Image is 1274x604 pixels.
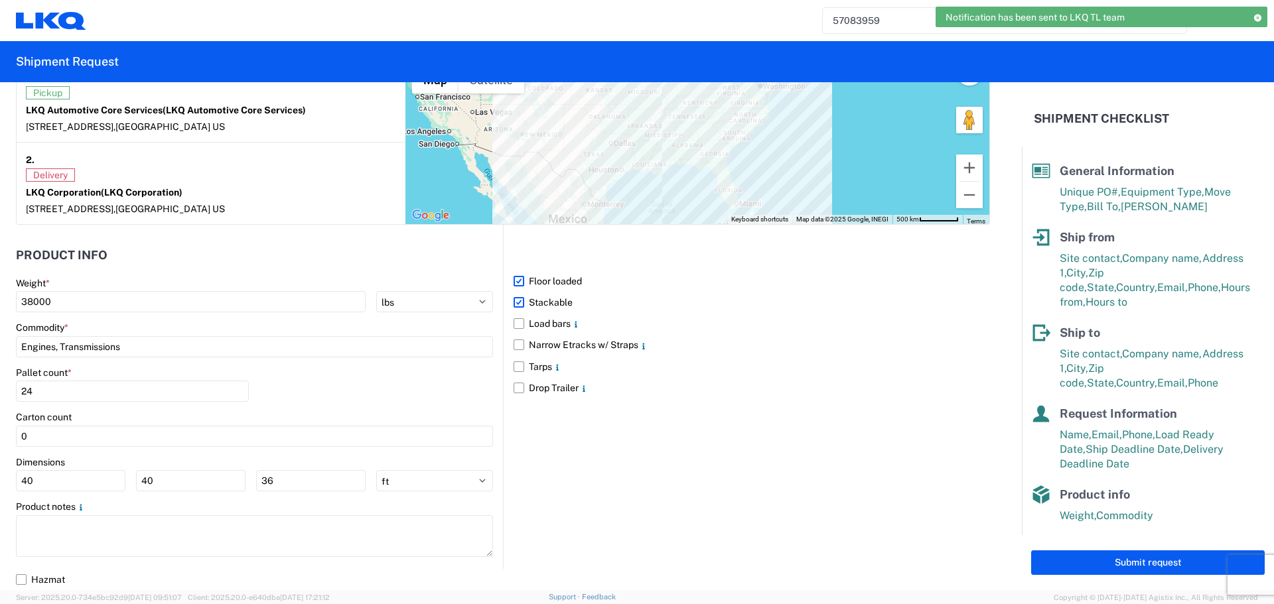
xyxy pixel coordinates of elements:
span: City, [1066,362,1088,375]
label: Load bars [514,313,990,334]
a: Terms [967,217,985,225]
span: Pickup [26,86,70,99]
label: Stackable [514,292,990,313]
input: L [16,470,125,491]
span: [PERSON_NAME] [1121,200,1208,213]
span: Company name, [1122,252,1202,265]
strong: 2. [26,152,35,168]
span: Ship to [1060,326,1100,339]
span: Equipment Type, [1121,186,1204,198]
input: H [256,470,366,491]
label: Floor loaded [514,271,990,292]
label: Narrow Etracks w/ Straps [514,334,990,355]
label: Drop Trailer [514,377,990,398]
strong: LKQ Automotive Core Services [26,105,306,115]
span: Commodity [1096,509,1153,522]
span: Country, [1116,377,1157,389]
h2: Shipment Request [16,54,119,70]
span: State, [1087,281,1116,294]
span: Phone, [1122,428,1155,441]
span: Country, [1116,281,1157,294]
span: State, [1087,377,1116,389]
span: Request Information [1060,406,1177,420]
span: (LKQ Corporation) [101,187,182,198]
input: Shipment, tracking or reference number [823,8,1167,33]
span: Email, [1092,428,1122,441]
span: Site contact, [1060,252,1122,265]
span: Copyright © [DATE]-[DATE] Agistix Inc., All Rights Reserved [1054,591,1258,603]
span: Server: 2025.20.0-734e5bc92d9 [16,593,182,601]
span: 500 km [896,215,919,223]
label: Pallet count [16,367,72,379]
h2: Shipment Checklist [1034,111,1169,127]
h2: Product Info [16,249,107,262]
span: Map data ©2025 Google, INEGI [796,215,888,223]
span: Ship from [1060,230,1115,244]
span: Client: 2025.20.0-e640dba [188,593,330,601]
label: Hazmat [16,569,990,590]
span: Email, [1157,281,1188,294]
span: Email, [1157,377,1188,389]
span: Phone, [1188,281,1221,294]
label: Tarps [514,356,990,377]
span: Delivery [26,168,75,182]
a: Feedback [582,593,616,601]
span: Site contact, [1060,347,1122,360]
input: W [136,470,246,491]
a: Open this area in Google Maps (opens a new window) [409,207,453,224]
span: [GEOGRAPHIC_DATA] US [115,121,225,132]
button: Keyboard shortcuts [731,215,788,224]
span: [STREET_ADDRESS], [26,204,115,214]
a: Support [549,593,582,601]
label: Weight [16,277,50,289]
button: Zoom out [956,182,983,208]
span: [DATE] 17:21:12 [280,593,330,601]
span: General Information [1060,164,1174,178]
span: Unique PO#, [1060,186,1121,198]
button: Drag Pegman onto the map to open Street View [956,107,983,133]
button: Zoom in [956,154,983,181]
span: (LKQ Automotive Core Services) [163,105,306,115]
span: Company name, [1122,347,1202,360]
label: Dimensions [16,456,65,468]
label: Product notes [16,501,86,513]
span: Weight, [1060,509,1096,522]
span: City, [1066,267,1088,279]
span: Hours to [1086,296,1127,308]
img: Google [409,207,453,224]
span: [DATE] 09:51:07 [128,593,182,601]
label: Commodity [16,322,68,333]
span: Bill To, [1087,200,1121,213]
strong: LKQ Corporation [26,187,182,198]
span: Ship Deadline Date, [1086,443,1183,455]
span: Product info [1060,487,1130,501]
span: [STREET_ADDRESS], [26,121,115,132]
span: Notification has been sent to LKQ TL team [946,11,1125,23]
button: Map Scale: 500 km per 56 pixels [892,215,963,224]
button: Submit request [1031,550,1265,575]
label: Carton count [16,411,72,423]
span: Name, [1060,428,1092,441]
span: Phone [1188,377,1218,389]
span: [GEOGRAPHIC_DATA] US [115,204,225,214]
